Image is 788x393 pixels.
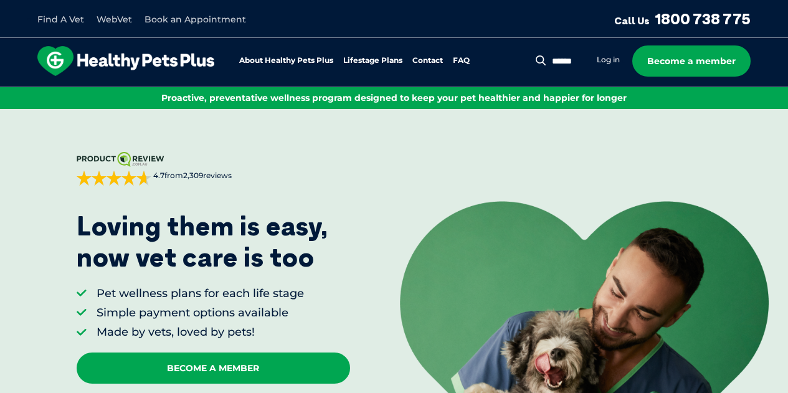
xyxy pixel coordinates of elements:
a: Contact [412,57,443,65]
li: Made by vets, loved by pets! [97,324,304,340]
li: Pet wellness plans for each life stage [97,286,304,301]
li: Simple payment options available [97,305,304,321]
a: About Healthy Pets Plus [239,57,333,65]
span: Call Us [614,14,650,27]
div: 4.7 out of 5 stars [77,171,151,186]
a: WebVet [97,14,132,25]
button: Search [533,54,549,67]
span: Proactive, preventative wellness program designed to keep your pet healthier and happier for longer [161,92,627,103]
a: Become a member [632,45,751,77]
strong: 4.7 [153,171,164,180]
a: 4.7from2,309reviews [77,152,350,186]
p: Loving them is easy, now vet care is too [77,211,328,273]
a: Become A Member [77,353,350,384]
a: Book an Appointment [145,14,246,25]
img: hpp-logo [37,46,214,76]
span: from [151,171,232,181]
a: Call Us1800 738 775 [614,9,751,28]
span: 2,309 reviews [183,171,232,180]
a: Lifestage Plans [343,57,402,65]
a: Log in [597,55,620,65]
a: Find A Vet [37,14,84,25]
a: FAQ [453,57,470,65]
